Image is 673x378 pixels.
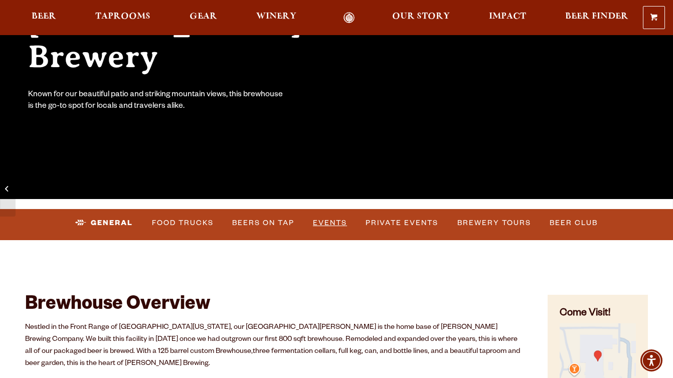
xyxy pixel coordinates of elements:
a: Beer Club [546,212,602,235]
a: Private Events [362,212,442,235]
a: Taprooms [89,12,157,24]
a: General [71,212,137,235]
a: Odell Home [330,12,368,24]
a: Beer [25,12,63,24]
span: Taprooms [95,13,150,21]
a: Events [309,212,351,235]
span: Winery [256,13,296,21]
a: Beers on Tap [228,212,298,235]
div: Accessibility Menu [640,349,662,371]
a: Winery [250,12,303,24]
a: Food Trucks [148,212,218,235]
a: Gear [183,12,224,24]
span: Impact [489,13,526,21]
span: three fermentation cellars, full keg, can, and bottle lines, and a beautiful taproom and beer gar... [25,348,520,368]
span: Gear [190,13,217,21]
a: Impact [482,12,533,24]
a: Our Story [386,12,456,24]
p: Nestled in the Front Range of [GEOGRAPHIC_DATA][US_STATE], our [GEOGRAPHIC_DATA][PERSON_NAME] is ... [25,322,523,370]
h2: Brewhouse Overview [25,295,523,317]
a: Beer Finder [559,12,635,24]
div: Known for our beautiful patio and striking mountain views, this brewhouse is the go-to spot for l... [28,90,285,113]
a: Brewery Tours [453,212,535,235]
span: Beer Finder [565,13,628,21]
h4: Come Visit! [560,307,636,321]
span: Beer [32,13,56,21]
span: Our Story [392,13,450,21]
